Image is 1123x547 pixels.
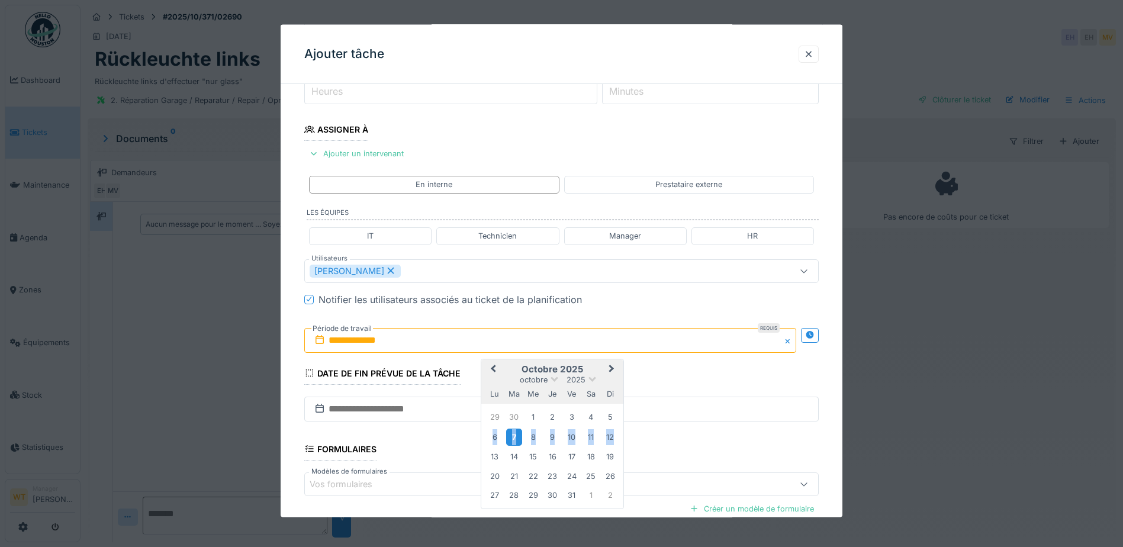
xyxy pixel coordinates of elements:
label: Période de travail [311,321,373,334]
div: Choose mardi 30 septembre 2025 [506,409,522,425]
div: Choose lundi 13 octobre 2025 [487,449,503,465]
div: Technicien [478,230,517,242]
div: Choose mercredi 1 octobre 2025 [525,409,541,425]
div: Choose samedi 18 octobre 2025 [583,449,599,465]
label: Utilisateurs [309,253,350,263]
div: jeudi [545,386,561,402]
div: Choose mardi 21 octobre 2025 [506,468,522,484]
div: Choose mercredi 8 octobre 2025 [525,429,541,445]
label: Heures [309,84,345,98]
button: Previous Month [482,360,501,379]
div: Choose mercredi 15 octobre 2025 [525,449,541,465]
div: Choose vendredi 17 octobre 2025 [564,449,580,465]
div: IT [367,230,374,242]
span: 2025 [567,375,585,384]
div: mardi [506,386,522,402]
div: Assigner à [304,121,368,141]
div: lundi [487,386,503,402]
div: Choose lundi 20 octobre 2025 [487,468,503,484]
div: Choose mardi 7 octobre 2025 [506,428,522,445]
div: Requis [758,323,780,332]
div: Choose samedi 11 octobre 2025 [583,429,599,445]
div: Choose samedi 1 novembre 2025 [583,487,599,503]
div: dimanche [602,386,618,402]
button: Next Month [603,360,622,379]
div: Manager [609,230,641,242]
div: Choose vendredi 31 octobre 2025 [564,487,580,503]
span: octobre [520,375,548,384]
div: Choose jeudi 2 octobre 2025 [545,409,561,425]
div: Choose mercredi 29 octobre 2025 [525,487,541,503]
div: Choose lundi 6 octobre 2025 [487,429,503,445]
div: Choose jeudi 16 octobre 2025 [545,449,561,465]
div: Choose mardi 28 octobre 2025 [506,487,522,503]
div: Date de fin prévue de la tâche [304,364,461,384]
div: vendredi [564,386,580,402]
div: Choose mardi 14 octobre 2025 [506,449,522,465]
div: Choose vendredi 24 octobre 2025 [564,468,580,484]
div: Choose samedi 4 octobre 2025 [583,409,599,425]
label: Les équipes [307,207,819,220]
div: Vos formulaires [310,478,389,491]
div: Month octobre, 2025 [485,407,620,504]
div: mercredi [525,386,541,402]
div: Créer un modèle de formulaire [685,500,819,516]
div: Choose vendredi 3 octobre 2025 [564,409,580,425]
div: Choose jeudi 23 octobre 2025 [545,468,561,484]
div: Choose dimanche 19 octobre 2025 [602,449,618,465]
div: Notifier les utilisateurs associés au ticket de la planification [318,292,582,306]
div: Formulaires [304,440,377,460]
div: Ajouter un intervenant [304,146,408,162]
button: Close [783,327,796,352]
div: Choose lundi 29 septembre 2025 [487,409,503,425]
div: [PERSON_NAME] [310,264,401,277]
div: Choose dimanche 5 octobre 2025 [602,409,618,425]
div: Choose dimanche 2 novembre 2025 [602,487,618,503]
div: Choose jeudi 9 octobre 2025 [545,429,561,445]
h3: Ajouter tâche [304,47,384,62]
div: samedi [583,386,599,402]
div: Choose lundi 27 octobre 2025 [487,487,503,503]
div: Choose samedi 25 octobre 2025 [583,468,599,484]
div: Choose vendredi 10 octobre 2025 [564,429,580,445]
label: Minutes [607,84,646,98]
div: Choose dimanche 26 octobre 2025 [602,468,618,484]
div: Choose jeudi 30 octobre 2025 [545,487,561,503]
label: Modèles de formulaires [309,466,390,476]
div: Choose dimanche 12 octobre 2025 [602,429,618,445]
div: En interne [416,179,452,190]
div: Choose mercredi 22 octobre 2025 [525,468,541,484]
div: Prestataire externe [655,179,722,190]
h2: octobre 2025 [481,363,623,374]
div: HR [747,230,758,242]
